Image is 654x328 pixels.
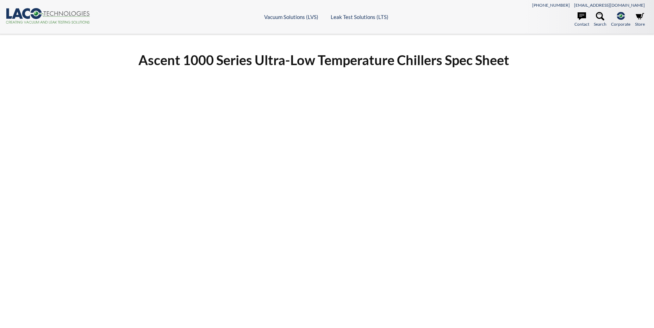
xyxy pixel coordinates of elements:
a: [EMAIL_ADDRESS][DOMAIN_NAME] [574,2,645,8]
a: Contact [574,12,589,27]
span: Corporate [611,21,630,27]
a: Store [635,12,645,27]
a: Search [594,12,606,27]
h1: Ascent 1000 Series Ultra-Low Temperature Chillers Spec Sheet [138,51,515,69]
a: Leak Test Solutions (LTS) [331,14,388,20]
a: [PHONE_NUMBER] [532,2,570,8]
a: Vacuum Solutions (LVS) [264,14,318,20]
